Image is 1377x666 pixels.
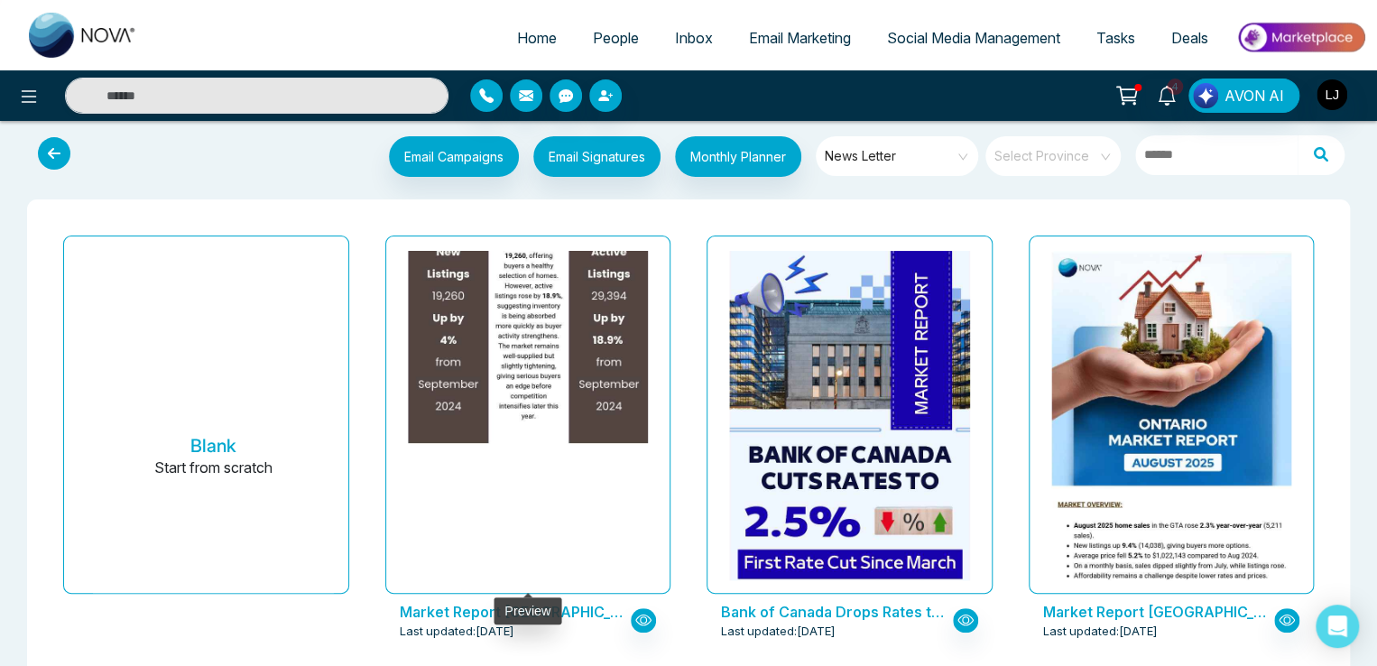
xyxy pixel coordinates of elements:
a: Tasks [1078,21,1153,55]
span: Email Marketing [749,29,851,47]
a: Home [499,21,575,55]
a: Email Signatures [519,136,661,181]
span: AVON AI [1225,85,1284,106]
span: Deals [1171,29,1208,47]
img: User Avatar [1317,79,1347,110]
img: Nova CRM Logo [29,13,137,58]
span: People [593,29,639,47]
a: People [575,21,657,55]
img: Lead Flow [1193,83,1218,108]
button: Monthly Planner [675,136,801,177]
span: Inbox [675,29,713,47]
a: Inbox [657,21,731,55]
button: Email Signatures [533,136,661,177]
span: Last updated: [DATE] [400,623,514,641]
span: News Letter [825,143,972,170]
p: Start from scratch [154,457,273,500]
div: Open Intercom Messenger [1316,605,1359,648]
span: Home [517,29,557,47]
button: Email Campaigns [389,136,519,177]
img: Market-place.gif [1235,17,1366,58]
span: 4 [1167,79,1183,95]
a: Deals [1153,21,1226,55]
a: Email Marketing [731,21,869,55]
p: Bank of Canada Drops Rates to 2.5% - Sep 17, 2025 [721,601,952,623]
span: Tasks [1096,29,1135,47]
span: Social Media Management [887,29,1060,47]
span: Last updated: [DATE] [1043,623,1158,641]
span: Last updated: [DATE] [721,623,836,641]
button: AVON AI [1188,79,1299,113]
a: Email Campaigns [374,146,519,164]
a: 4 [1145,79,1188,110]
p: Market Report Ontario - September 2025 [400,601,631,623]
button: BlankStart from scratch [93,251,334,593]
p: Market Report Ontario - August 2025 [1043,601,1274,623]
a: Social Media Management [869,21,1078,55]
h5: Blank [190,435,236,457]
img: novacrm [180,363,247,430]
a: Monthly Planner [661,136,801,181]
